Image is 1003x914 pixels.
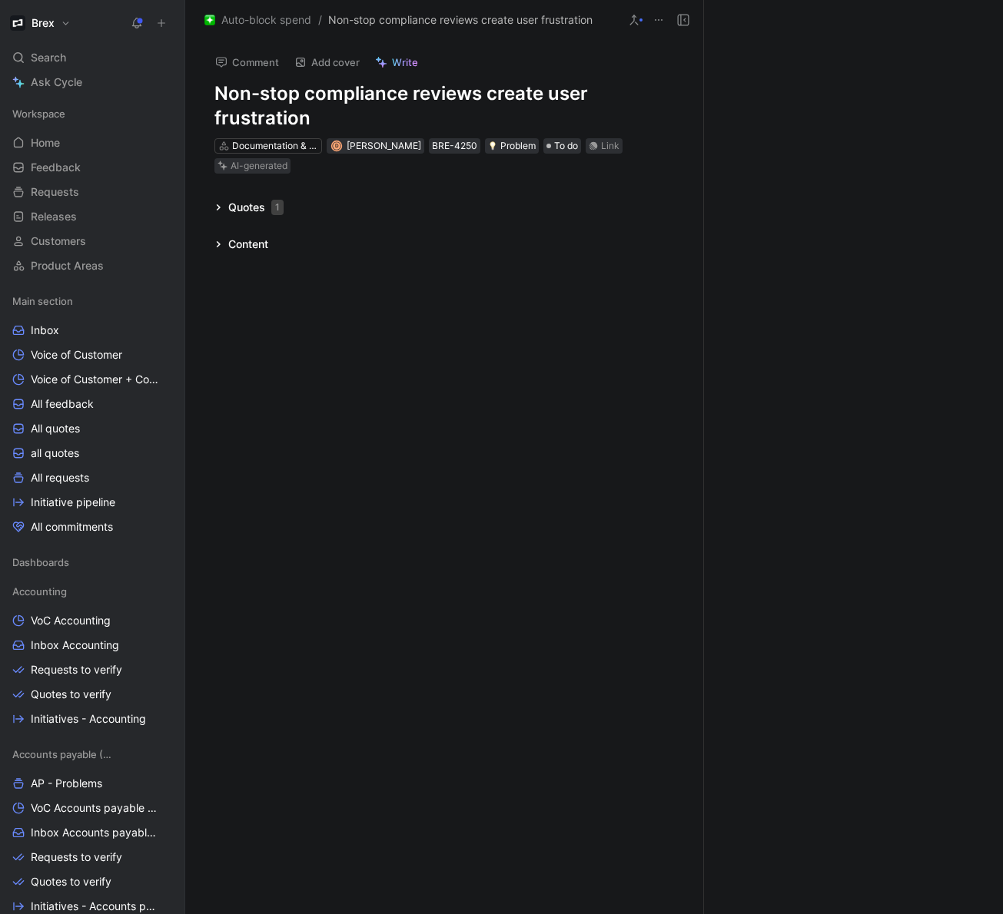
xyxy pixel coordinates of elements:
[6,634,178,657] a: Inbox Accounting
[31,637,119,653] span: Inbox Accounting
[31,347,122,363] span: Voice of Customer
[6,230,178,253] a: Customers
[31,209,77,224] span: Releases
[6,743,178,766] div: Accounts payable (AP)
[6,180,178,204] a: Requests
[31,687,111,702] span: Quotes to verify
[6,131,178,154] a: Home
[31,184,79,200] span: Requests
[208,198,290,217] div: Quotes1
[31,849,122,865] span: Requests to verify
[214,81,674,131] h1: Non-stop compliance reviews create user frustration
[31,613,111,628] span: VoC Accounting
[6,71,178,94] a: Ask Cycle
[31,470,89,485] span: All requests
[6,417,178,440] a: All quotes
[6,343,178,366] a: Voice of Customer
[432,138,477,154] div: BRE-4250
[12,106,65,121] span: Workspace
[31,445,79,461] span: all quotes
[6,551,178,574] div: Dashboards
[201,11,315,29] button: ❇️Auto-block spend
[601,138,619,154] div: Link
[392,55,418,69] span: Write
[31,711,146,727] span: Initiatives - Accounting
[232,138,318,154] div: Documentation & Compliance
[31,519,113,535] span: All commitments
[208,51,286,73] button: Comment
[31,135,60,151] span: Home
[31,372,164,387] span: Voice of Customer + Commercial NRR Feedback
[6,609,178,632] a: VoC Accounting
[6,156,178,179] a: Feedback
[6,658,178,681] a: Requests to verify
[554,138,578,154] span: To do
[31,48,66,67] span: Search
[6,442,178,465] a: all quotes
[228,235,268,253] div: Content
[6,580,178,730] div: AccountingVoC AccountingInbox AccountingRequests to verifyQuotes to verifyInitiatives - Accounting
[208,235,274,253] div: Content
[6,319,178,342] a: Inbox
[32,16,55,30] h1: Brex
[6,846,178,869] a: Requests to verify
[543,138,581,154] div: To do
[287,51,367,73] button: Add cover
[6,12,75,34] button: BrexBrex
[6,491,178,514] a: Initiative pipeline
[31,160,81,175] span: Feedback
[31,776,102,791] span: AP - Problems
[6,205,178,228] a: Releases
[12,293,73,309] span: Main section
[6,683,178,706] a: Quotes to verify
[31,800,158,816] span: VoC Accounts payable (AP)
[6,821,178,844] a: Inbox Accounts payable (AP)
[6,707,178,730] a: Initiatives - Accounting
[31,396,94,412] span: All feedback
[31,495,115,510] span: Initiative pipeline
[31,662,122,677] span: Requests to verify
[488,138,536,154] div: Problem
[6,368,178,391] a: Voice of Customer + Commercial NRR Feedback
[318,11,322,29] span: /
[12,747,115,762] span: Accounts payable (AP)
[368,51,425,73] button: Write
[6,772,178,795] a: AP - Problems
[6,515,178,538] a: All commitments
[31,899,161,914] span: Initiatives - Accounts payable (AP)
[31,825,159,840] span: Inbox Accounts payable (AP)
[6,551,178,578] div: Dashboards
[31,258,104,273] span: Product Areas
[347,140,421,151] span: [PERSON_NAME]
[485,138,539,154] div: 💡Problem
[31,233,86,249] span: Customers
[228,198,284,217] div: Quotes
[31,323,59,338] span: Inbox
[6,870,178,893] a: Quotes to verify
[204,15,215,25] img: ❇️
[31,421,80,436] span: All quotes
[10,15,25,31] img: Brex
[6,46,178,69] div: Search
[271,200,284,215] div: 1
[328,11,593,29] span: Non-stop compliance reviews create user frustration
[6,290,178,538] div: Main sectionInboxVoice of CustomerVoice of Customer + Commercial NRR FeedbackAll feedbackAll quot...
[6,580,178,603] div: Accounting
[231,158,287,174] div: AI-generated
[31,874,111,889] span: Quotes to verify
[31,73,82,91] span: Ask Cycle
[332,141,340,150] div: D
[6,290,178,313] div: Main section
[488,141,497,151] img: 💡
[6,466,178,489] a: All requests
[6,392,178,416] a: All feedback
[6,796,178,820] a: VoC Accounts payable (AP)
[12,584,67,599] span: Accounting
[12,555,69,570] span: Dashboards
[221,11,311,29] span: Auto-block spend
[6,102,178,125] div: Workspace
[6,254,178,277] a: Product Areas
